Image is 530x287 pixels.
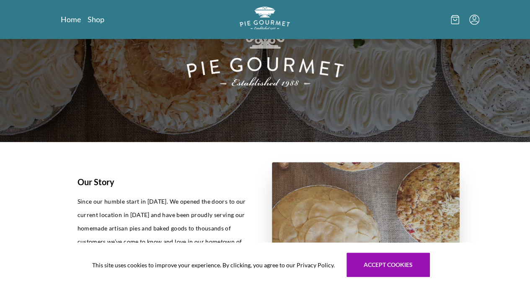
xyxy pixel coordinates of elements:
a: Logo [240,7,290,32]
a: Shop [88,14,104,24]
a: Home [61,14,81,24]
img: logo [240,7,290,30]
span: This site uses cookies to improve your experience. By clicking, you agree to our Privacy Policy. [92,261,335,269]
h1: Our Story [78,176,252,188]
button: Accept cookies [346,253,430,277]
img: story [272,162,460,271]
button: Menu [469,15,479,25]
